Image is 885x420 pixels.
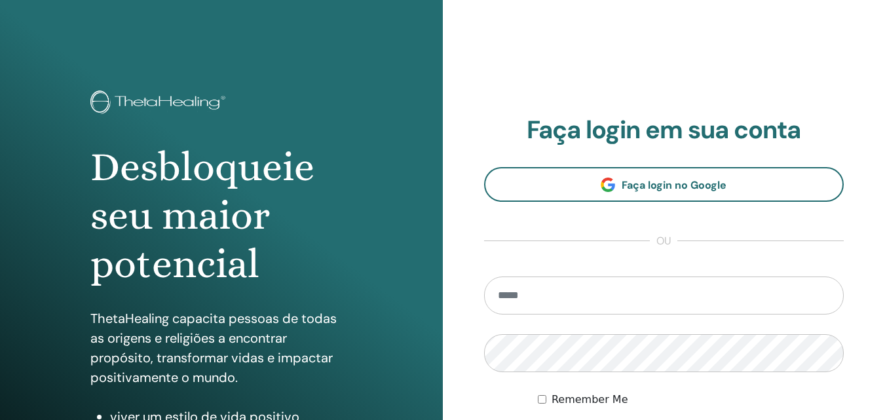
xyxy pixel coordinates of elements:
span: ou [650,233,677,249]
a: Faça login no Google [484,167,844,202]
h2: Faça login em sua conta [484,115,844,145]
span: Faça login no Google [622,178,726,192]
div: Keep me authenticated indefinitely or until I manually logout [538,392,844,408]
h1: Desbloqueie seu maior potencial [90,143,352,289]
label: Remember Me [552,392,628,408]
p: ThetaHealing capacita pessoas de todas as origens e religiões a encontrar propósito, transformar ... [90,309,352,387]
